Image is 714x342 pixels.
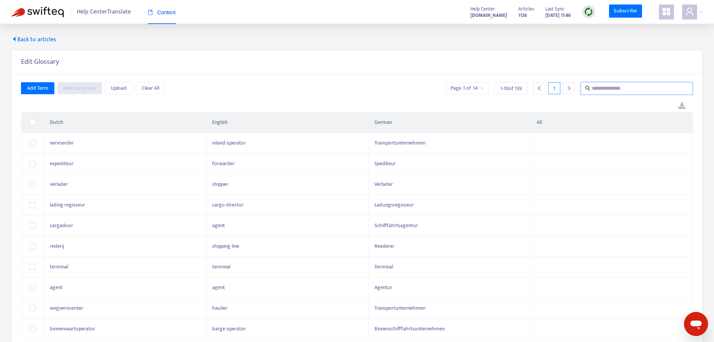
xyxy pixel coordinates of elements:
[662,7,671,16] span: appstore
[111,84,127,92] span: Upload
[212,200,244,209] span: cargo director
[374,262,393,271] span: Terminal
[50,283,63,292] span: agent
[545,11,571,20] strong: [DATE] 11:46
[44,112,206,133] th: Dutch
[212,324,246,333] span: barge operator
[585,86,590,91] span: search
[374,221,418,230] span: Schifffahrtsagentur
[566,86,572,91] span: right
[212,180,228,188] span: shipper
[609,5,642,18] a: Subscribe
[374,304,425,312] span: Transportunternehmen
[105,82,133,94] button: Upload
[537,86,542,91] span: left
[77,5,131,19] span: Help Center Translate
[212,262,231,271] span: terminal
[50,139,74,147] span: vervoerder
[374,242,394,250] span: Reederei
[470,5,495,13] span: Help Center
[374,283,392,292] span: Agentur
[374,324,445,333] span: Binnenschifffahrtsunternehmen
[50,262,68,271] span: terminal
[11,35,56,44] span: Back to articles
[374,159,396,168] span: Spediteur
[685,7,694,16] span: user
[27,84,48,92] span: Add Term
[57,82,102,94] button: New Language
[374,200,414,209] span: Ladungsregisseur
[212,304,228,312] span: haulier
[50,242,64,250] span: rederij
[212,221,225,230] span: agent
[584,7,593,17] img: sync.dc5367851b00ba804db3.png
[518,11,527,20] strong: 1126
[148,10,153,15] span: book
[374,139,425,147] span: Transportunternehmen
[50,159,73,168] span: expediteur
[212,159,235,168] span: forwarder
[136,82,165,94] button: Clear All
[212,139,246,147] span: inland operator
[50,304,83,312] span: wegvervoerder
[142,84,159,92] span: Clear All
[21,58,59,66] h5: Edit Glossary
[545,5,564,13] span: Last Sync
[50,324,95,333] span: binnenvaartoperator
[212,283,225,292] span: agent
[21,82,54,94] button: Add Term
[212,242,239,250] span: shipping line
[148,9,176,15] span: Content
[50,200,85,209] span: lading regisseur
[548,82,560,94] div: 1
[50,180,68,188] span: verlader
[368,112,531,133] th: German
[11,36,17,42] span: caret-left
[374,180,393,188] span: Verlader
[684,312,708,336] iframe: Button to launch messaging window, conversation in progress
[500,84,522,92] span: 1 - 10 of 139
[470,11,507,20] a: [DOMAIN_NAME]
[518,5,534,13] span: Articles
[11,7,64,17] img: Swifteq
[206,112,368,133] th: English
[531,112,693,133] th: All
[50,221,73,230] span: cargadoor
